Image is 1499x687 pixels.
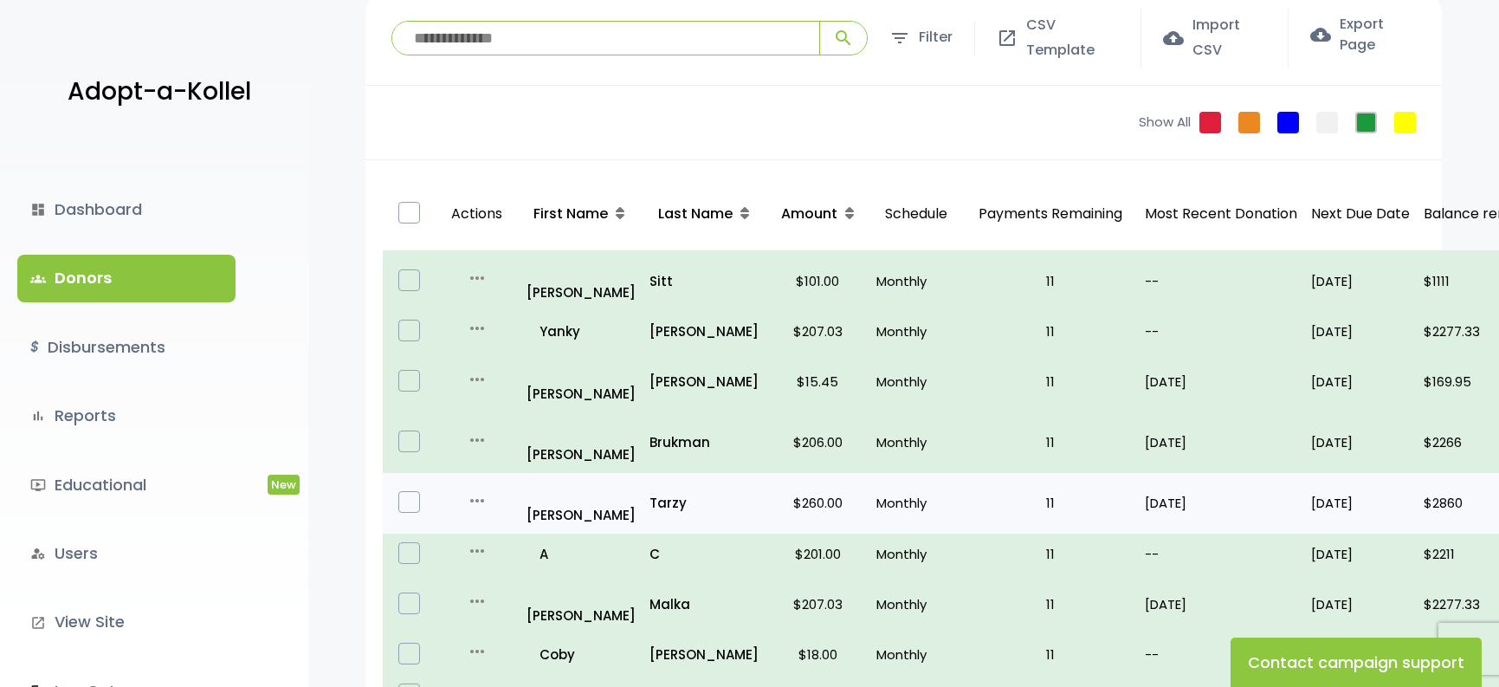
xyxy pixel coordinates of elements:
[970,542,1131,566] p: 11
[1145,542,1297,566] p: --
[970,431,1131,454] p: 11
[443,185,511,244] p: Actions
[30,202,46,217] i: dashboard
[1145,491,1297,515] p: [DATE]
[1145,593,1297,616] p: [DATE]
[876,643,956,666] p: Monthly
[30,477,46,493] i: ondemand_video
[533,204,608,224] span: First Name
[1311,320,1410,343] p: [DATE]
[527,359,636,405] a: [PERSON_NAME]
[1145,202,1297,227] p: Most Recent Donation
[30,546,46,561] i: manage_accounts
[649,320,759,343] a: [PERSON_NAME]
[17,186,236,233] a: dashboardDashboard
[17,462,236,509] a: ondemand_videoEducationalNew
[833,28,854,49] span: search
[17,392,236,439] a: bar_chartReports
[1311,593,1410,616] p: [DATE]
[876,185,956,244] p: Schedule
[970,643,1131,666] p: 11
[17,599,236,645] a: launchView Site
[467,430,488,450] i: more_horiz
[772,320,863,343] p: $207.03
[649,593,759,616] p: Malka
[658,204,733,224] span: Last Name
[1311,269,1410,293] p: [DATE]
[30,615,46,631] i: launch
[467,591,488,612] i: more_horiz
[527,419,636,466] a: [PERSON_NAME]
[527,480,636,527] p: [PERSON_NAME]
[30,335,39,360] i: $
[970,269,1131,293] p: 11
[17,530,236,577] a: manage_accountsUsers
[1139,113,1191,133] a: Show All
[467,369,488,390] i: more_horiz
[649,643,759,666] a: [PERSON_NAME]
[30,408,46,424] i: bar_chart
[1311,202,1410,227] p: Next Due Date
[819,22,867,55] button: search
[649,431,759,454] a: Brukman
[1310,14,1416,55] label: Export Page
[527,257,636,304] a: [PERSON_NAME]
[527,320,636,343] a: Yanky
[649,542,759,566] a: C
[876,431,956,454] p: Monthly
[527,643,636,666] a: Coby
[59,50,251,134] a: Adopt-a-Kollel
[970,320,1131,343] p: 11
[467,541,488,561] i: more_horiz
[1145,269,1297,293] p: --
[919,25,953,50] span: Filter
[970,593,1131,616] p: 11
[1192,13,1266,63] span: Import CSV
[772,491,863,515] p: $260.00
[997,28,1018,49] span: open_in_new
[1163,28,1184,49] span: cloud_upload
[772,593,863,616] p: $207.03
[772,431,863,454] p: $206.00
[1311,431,1410,454] p: [DATE]
[467,318,488,339] i: more_horiz
[970,185,1131,244] p: Payments Remaining
[527,542,636,566] a: A
[889,28,910,49] span: filter_list
[1311,370,1410,393] p: [DATE]
[649,269,759,293] a: Sitt
[970,370,1131,393] p: 11
[1310,24,1331,45] span: cloud_download
[876,593,956,616] p: Monthly
[1231,638,1482,687] button: Contact campaign support
[772,643,863,666] p: $18.00
[1145,370,1297,393] p: [DATE]
[781,204,837,224] span: Amount
[527,580,636,627] a: [PERSON_NAME]
[1311,491,1410,515] p: [DATE]
[1145,320,1297,343] p: --
[876,542,956,566] p: Monthly
[772,370,863,393] p: $15.45
[772,269,863,293] p: $101.00
[876,370,956,393] p: Monthly
[649,491,759,515] a: Tarzy
[467,268,488,288] i: more_horiz
[467,490,488,511] i: more_horiz
[772,542,863,566] p: $201.00
[1311,542,1410,566] p: [DATE]
[268,475,300,495] span: New
[649,370,759,393] a: [PERSON_NAME]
